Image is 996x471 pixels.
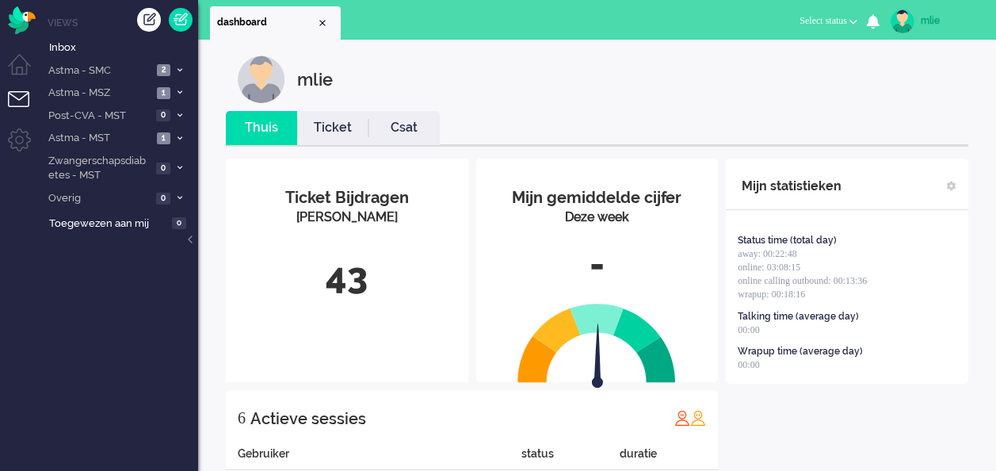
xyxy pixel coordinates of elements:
div: Talking time (average day) [738,310,859,324]
span: 0 [156,163,170,174]
div: Wrapup time (average day) [738,345,863,358]
div: duratie [620,446,718,470]
li: Csat [368,111,440,145]
li: Dashboard [210,6,341,40]
img: semi_circle.svg [517,303,676,383]
div: Ticket Bijdragen [238,186,456,209]
div: Gebruiker [226,446,521,470]
a: Omnidesk [8,10,36,22]
a: Ticket [297,119,368,137]
div: Mijn statistieken [742,170,841,202]
a: mlie [887,10,980,33]
a: Csat [368,119,440,137]
span: 2 [157,64,170,76]
button: Select status [790,10,867,33]
span: Inbox [49,40,198,56]
a: Inbox [46,38,198,56]
div: [PERSON_NAME] [238,209,456,227]
div: mlie [921,13,980,29]
span: Select status [799,15,847,26]
span: 0 [156,109,170,121]
div: Creëer ticket [137,8,161,32]
a: Thuis [226,119,297,137]
span: away: 00:22:48 online: 03:08:15 online calling outbound: 00:13:36 wrapup: 00:18:16 [738,248,867,300]
a: Quick Ticket [169,8,193,32]
div: Mijn gemiddelde cijfer [488,186,707,209]
span: Overig [46,191,151,206]
a: Toegewezen aan mij 0 [46,214,198,232]
span: Astma - SMC [46,63,152,78]
span: Post-CVA - MST [46,109,151,124]
span: Toegewezen aan mij [49,216,167,232]
span: 00:00 [738,359,759,370]
li: Ticket [297,111,368,145]
li: Dashboard menu [8,54,44,90]
div: status [521,446,620,470]
div: 6 [238,402,246,434]
span: Astma - MST [46,131,152,146]
img: avatar [891,10,914,33]
span: dashboard [217,16,316,29]
span: Zwangerschapsdiabetes - MST [46,154,151,183]
li: Tickets menu [8,91,44,127]
li: Thuis [226,111,297,145]
img: profile_orange.svg [690,410,706,426]
span: 1 [157,87,170,99]
div: 43 [238,251,456,303]
img: flow_omnibird.svg [8,6,36,34]
div: Status time (total day) [738,234,837,247]
span: 0 [172,217,186,229]
div: Close tab [316,17,329,29]
img: customer.svg [238,56,285,103]
div: Actieve sessies [250,403,366,435]
span: Astma - MSZ [46,86,152,101]
li: Admin menu [8,128,44,164]
div: mlie [297,56,333,103]
li: Views [48,16,198,29]
img: profile_red.svg [674,410,690,426]
li: Select status [790,5,867,40]
div: Deze week [488,209,707,227]
span: 00:00 [738,324,759,335]
span: 1 [157,132,170,144]
div: - [488,239,707,291]
img: arrow.svg [564,324,632,392]
span: 0 [156,193,170,205]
